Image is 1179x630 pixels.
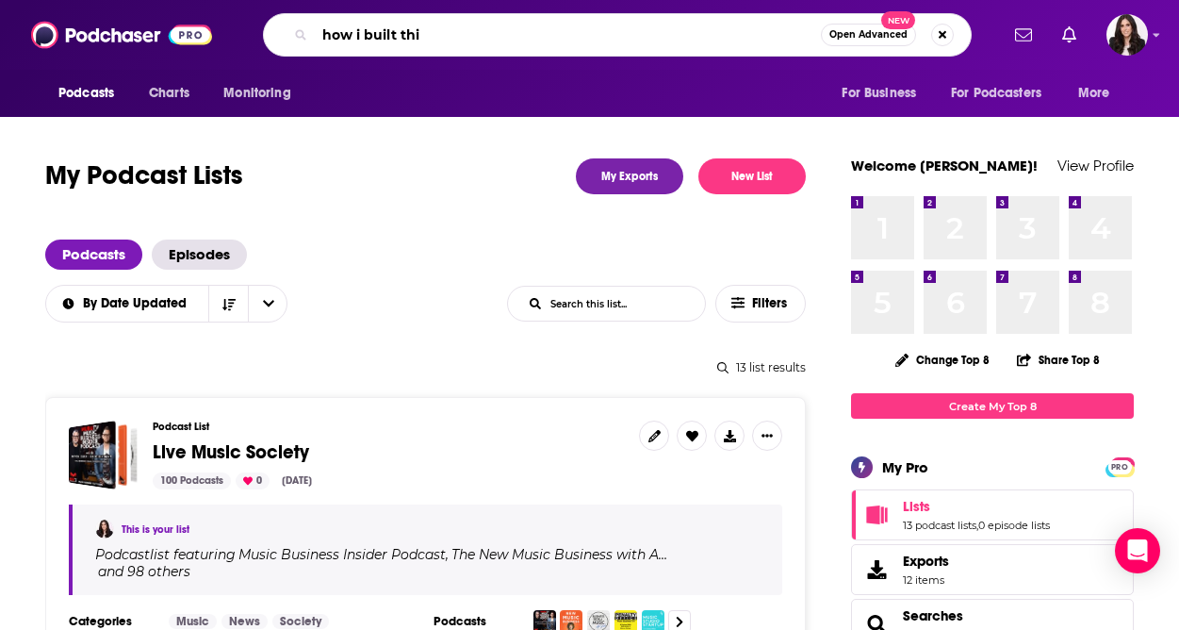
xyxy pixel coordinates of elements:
span: New [881,11,915,29]
button: Sort Direction [208,286,248,322]
span: Podcasts [58,80,114,107]
img: User Profile [1106,14,1148,56]
span: , [446,546,449,563]
button: open menu [248,286,287,322]
span: Exports [903,553,949,570]
a: Charts [137,75,201,111]
span: Logged in as RebeccaShapiro [1106,14,1148,56]
span: Lists [903,498,930,515]
a: Society [272,614,329,629]
span: For Business [842,80,916,107]
h2: Choose List sort [45,285,287,323]
button: open menu [45,75,139,111]
button: open menu [210,75,315,111]
a: The New Music Business with A… [449,547,667,562]
div: Search podcasts, credits, & more... [263,13,972,57]
button: Show More Button [752,421,782,451]
h3: Categories [69,614,154,629]
a: Exports [851,544,1134,595]
a: This is your list [122,523,189,536]
span: , [976,519,978,532]
span: 12 items [903,573,949,587]
a: Podcasts [45,240,142,270]
div: [DATE] [274,472,319,489]
button: Open AdvancedNew [821,24,916,46]
button: Share Top 8 [1016,341,1101,378]
span: For Podcasters [951,80,1041,107]
a: News [221,614,268,629]
h3: Podcast List [153,421,624,433]
span: More [1078,80,1110,107]
button: open menu [828,75,940,111]
button: Filters [715,285,806,323]
span: Charts [149,80,189,107]
button: open menu [45,297,209,310]
span: Lists [851,489,1134,540]
span: Open Advanced [829,30,908,40]
a: 0 episode lists [978,519,1050,532]
a: Lists [903,498,1050,515]
img: Ray P [95,520,114,539]
button: Show profile menu [1106,14,1148,56]
span: Monitoring [223,80,290,107]
span: PRO [1108,460,1131,474]
img: Podchaser - Follow, Share and Rate Podcasts [31,17,212,53]
a: Music [169,614,217,629]
input: Search podcasts, credits, & more... [315,20,821,50]
div: My Pro [882,458,928,476]
a: My Exports [576,158,683,194]
div: Open Intercom Messenger [1115,528,1160,573]
div: Podcast list featuring [95,546,760,580]
span: Filters [752,297,790,310]
a: 13 podcast lists [903,519,976,532]
a: Episodes [152,240,247,270]
div: 0 [236,472,270,489]
p: and 98 others [98,563,190,580]
a: View Profile [1057,157,1134,174]
a: Live Music Society [69,421,138,489]
h1: My Podcast Lists [45,158,243,194]
a: Create My Top 8 [851,393,1134,419]
a: Searches [903,607,963,624]
h3: Podcasts [434,614,518,629]
a: Music Business Insider Podcast [236,547,446,562]
h4: Music Business Insider Podcast [238,547,446,562]
button: open menu [939,75,1069,111]
button: open menu [1065,75,1134,111]
div: 100 Podcasts [153,472,231,489]
a: Welcome [PERSON_NAME]! [851,157,1038,174]
a: PRO [1108,459,1131,473]
button: Change Top 8 [884,348,1001,372]
a: Lists [858,502,895,528]
span: By Date Updated [83,297,193,310]
div: 13 list results [45,360,806,374]
button: New List [698,158,806,194]
a: Show notifications dropdown [1055,19,1084,51]
span: Exports [858,556,895,583]
span: Live Music Society [153,440,309,464]
a: Show notifications dropdown [1007,19,1040,51]
h4: The New Music Business with A… [451,547,667,562]
a: Live Music Society [153,442,309,463]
